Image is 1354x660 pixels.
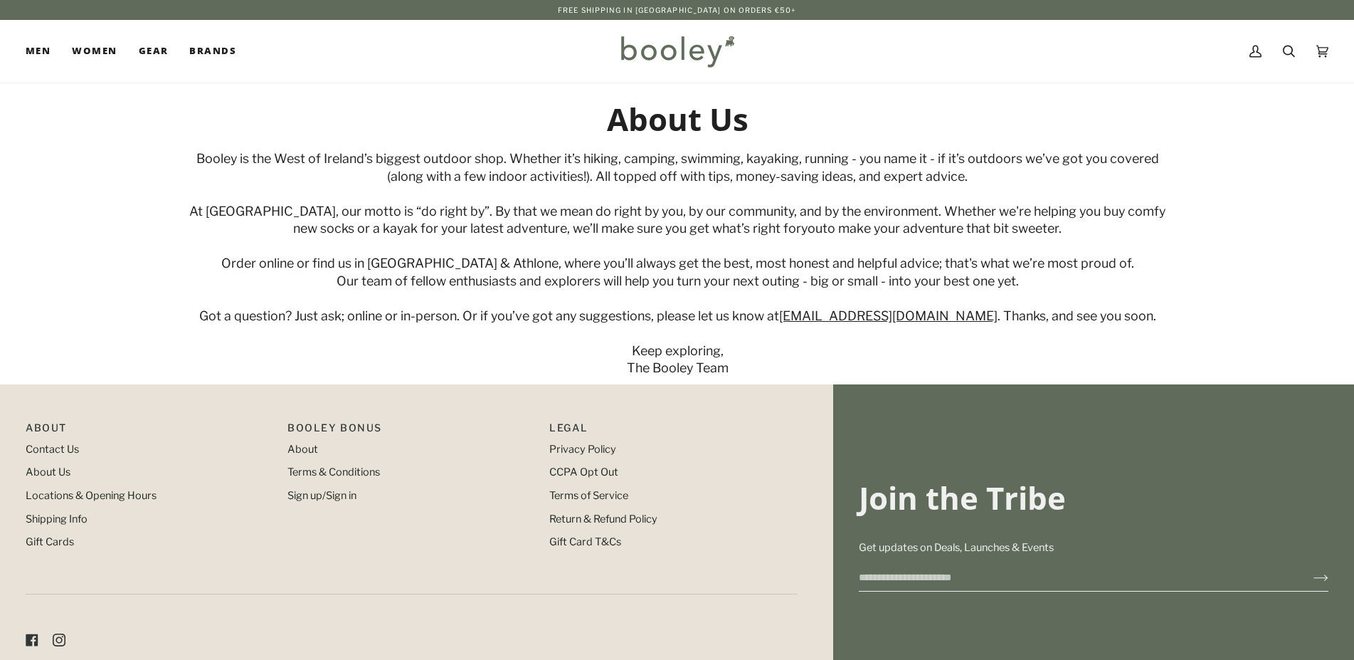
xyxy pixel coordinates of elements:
p: Booley Bonus [287,420,535,442]
button: Join [1291,566,1328,589]
a: Gear [128,20,179,83]
a: Shipping Info [26,513,88,525]
a: Privacy Policy [549,443,616,456]
img: Booley [615,31,739,72]
h2: About Us [187,100,1168,139]
span: . Thanks, and see you soon. [997,308,1155,323]
a: Sign up/Sign in [287,489,356,502]
p: Get updates on Deals, Launches & Events [859,540,1328,556]
a: Terms & Conditions [287,466,380,478]
a: Locations & Opening Hours [26,489,157,502]
a: About Us [26,466,70,478]
span: Keep exploring, [631,342,723,357]
a: Gift Card T&Cs [549,535,621,548]
span: Brands [189,44,236,58]
span: Men [26,44,51,58]
span: Order online or find us in [GEOGRAPHIC_DATA] & Athlone, where you’ll always get the best, most ho... [221,256,1133,271]
span: At [GEOGRAPHIC_DATA], our motto is “do right by”. By that we mean do right by you, by our communi... [189,203,1165,236]
a: Contact Us [26,443,79,456]
span: Gear [139,44,169,58]
input: your-email@example.com [859,565,1291,591]
p: Pipeline_Footer Sub [549,420,797,442]
a: Return & Refund Policy [549,513,657,525]
a: Women [61,20,127,83]
p: Free Shipping in [GEOGRAPHIC_DATA] on Orders €50+ [558,4,796,16]
span: Got a question? Just ask; online or in-person. Or if you’ve got any suggestions, please let us kn... [199,308,778,323]
span: Women [72,44,117,58]
span: you [801,221,823,236]
p: Pipeline_Footer Main [26,420,273,442]
a: Brands [179,20,247,83]
a: CCPA Opt Out [549,466,618,478]
span: Our team of fellow enthusiasts and explorers will help you turn your next outing - big or small -... [336,273,1018,288]
span: Booley is the West of Ireland’s biggest outdoor shop. Whether it’s hiking, camping, swimming, kay... [196,151,1158,184]
a: [EMAIL_ADDRESS][DOMAIN_NAME] [778,308,997,323]
h3: Join the Tribe [859,478,1328,518]
a: About [287,443,318,456]
span: to make your adventure that bit sweeter. [823,221,1062,236]
span: The Booley Team [626,360,728,375]
a: Men [26,20,61,83]
a: Gift Cards [26,535,74,548]
a: Terms of Service [549,489,628,502]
